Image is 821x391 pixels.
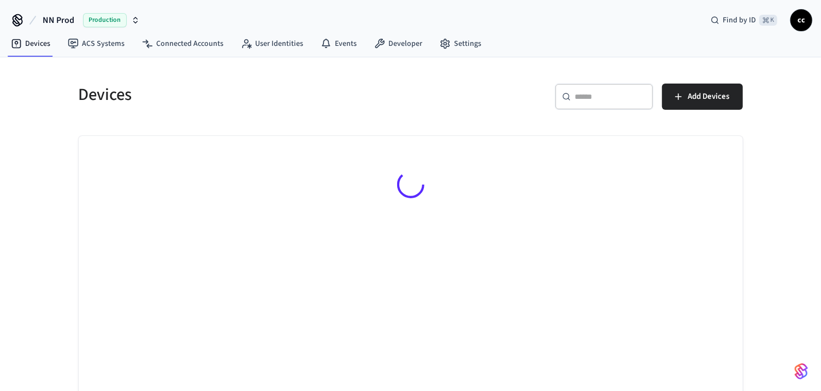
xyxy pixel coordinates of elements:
a: Devices [2,34,59,54]
button: cc [790,9,812,31]
span: cc [792,10,811,30]
a: Settings [431,34,490,54]
span: Production [83,13,127,27]
span: ⌘ K [759,15,777,26]
button: Add Devices [662,84,743,110]
div: Find by ID⌘ K [702,10,786,30]
img: SeamLogoGradient.69752ec5.svg [795,363,808,380]
a: ACS Systems [59,34,133,54]
a: User Identities [232,34,312,54]
a: Connected Accounts [133,34,232,54]
a: Developer [365,34,431,54]
span: NN Prod [43,14,74,27]
a: Events [312,34,365,54]
span: Add Devices [688,90,730,104]
h5: Devices [79,84,404,106]
span: Find by ID [723,15,756,26]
